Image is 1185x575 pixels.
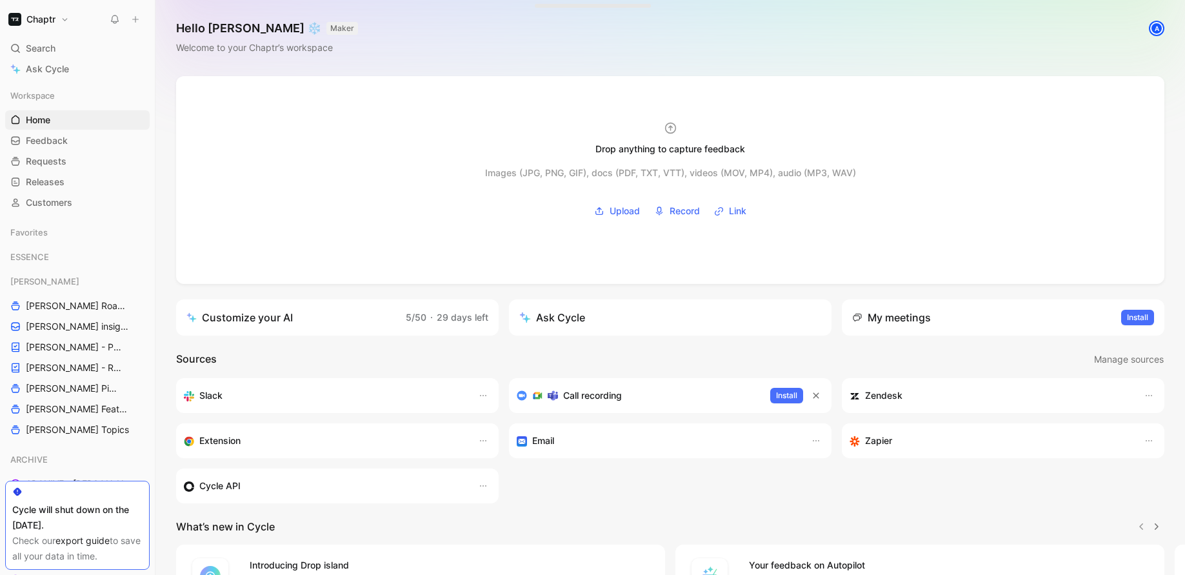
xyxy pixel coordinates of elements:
span: Customers [26,196,72,209]
h2: Sources [176,351,217,368]
div: Ask Cycle [519,310,585,325]
h3: Zendesk [865,388,902,403]
div: Check our to save all your data in time. [12,533,143,564]
div: Search [5,39,150,58]
a: [PERSON_NAME] Topics [5,420,150,439]
div: Capture feedback from thousands of sources with Zapier (survey results, recordings, sheets, etc). [850,433,1131,449]
div: Sync customers & send feedback from custom sources. Get inspired by our favorite use case [184,478,465,494]
div: Sync customers and create docs [850,388,1131,403]
span: Favorites [10,226,48,239]
h3: Zapier [865,433,892,449]
a: Customize your AI5/50·29 days left [176,299,499,336]
h1: Chaptr [26,14,55,25]
a: Feedback [5,131,150,150]
span: [PERSON_NAME] Pipeline [26,382,120,395]
a: export guide [55,535,110,546]
div: ESSENCE [5,247,150,267]
button: ChaptrChaptr [5,10,72,28]
div: Forward emails to your feedback inbox [517,433,798,449]
span: Workspace [10,89,55,102]
div: Welcome to your Chaptr’s workspace [176,40,358,55]
button: Link [710,201,751,221]
span: Ask Cycle [26,61,69,77]
span: ESSENCE [10,250,49,263]
div: ESSENCE [5,247,150,270]
div: ARCHIVEARCHIVE - [PERSON_NAME] PipelineARCHIVE - Noa Pipeline [5,450,150,514]
span: [PERSON_NAME] Topics [26,423,129,436]
div: Drop anything to capture feedback [595,141,745,157]
h2: What’s new in Cycle [176,519,275,534]
span: Install [776,389,797,402]
span: ARCHIVE - [PERSON_NAME] Pipeline [26,478,135,490]
span: Link [729,203,746,219]
span: [PERSON_NAME] Roadmap - open items [26,299,128,312]
span: Record [670,203,700,219]
span: [PERSON_NAME] [10,275,79,288]
a: [PERSON_NAME] insights [5,317,150,336]
h3: Slack [199,388,223,403]
span: Feedback [26,134,68,147]
div: Sync your customers, send feedback and get updates in Slack [184,388,465,403]
span: ARCHIVE [10,453,48,466]
a: Requests [5,152,150,171]
span: [PERSON_NAME] Features [26,403,132,416]
div: Cycle will shut down on the [DATE]. [12,502,143,533]
button: Ask Cycle [509,299,831,336]
button: MAKER [326,22,358,35]
h3: Extension [199,433,241,449]
span: · [430,312,433,323]
div: ARCHIVE [5,450,150,469]
div: Workspace [5,86,150,105]
span: Upload [610,203,640,219]
div: [PERSON_NAME] [5,272,150,291]
a: Ask Cycle [5,59,150,79]
span: 5/50 [406,312,426,323]
span: [PERSON_NAME] - PLANNINGS [26,341,124,354]
span: Releases [26,176,65,188]
h1: Hello [PERSON_NAME] ❄️ [176,21,358,36]
span: Install [1127,311,1148,324]
h3: Call recording [563,388,622,403]
button: Install [1121,310,1154,325]
span: [PERSON_NAME] insights [26,320,132,333]
a: [PERSON_NAME] - PLANNINGS [5,338,150,357]
button: Install [770,388,803,403]
button: Record [650,201,704,221]
a: ARCHIVE - [PERSON_NAME] Pipeline [5,474,150,494]
span: Requests [26,155,66,168]
div: [PERSON_NAME][PERSON_NAME] Roadmap - open items[PERSON_NAME] insights[PERSON_NAME] - PLANNINGS[PE... [5,272,150,439]
div: Capture feedback from anywhere on the web [184,433,465,449]
div: Images (JPG, PNG, GIF), docs (PDF, TXT, VTT), videos (MOV, MP4), audio (MP3, WAV) [485,165,856,181]
a: Releases [5,172,150,192]
a: Customers [5,193,150,212]
a: [PERSON_NAME] Pipeline [5,379,150,398]
div: My meetings [852,310,931,325]
h4: Your feedback on Autopilot [749,558,1149,573]
h3: Email [532,433,554,449]
a: [PERSON_NAME] Features [5,399,150,419]
span: Manage sources [1094,352,1164,367]
img: Chaptr [8,13,21,26]
button: Upload [590,201,644,221]
div: Favorites [5,223,150,242]
div: Record & transcribe meetings from Zoom, Meet & Teams. [517,388,760,403]
h3: Cycle API [199,478,241,494]
span: Search [26,41,55,56]
h4: Introducing Drop island [250,558,650,573]
div: A [1150,22,1163,35]
button: Manage sources [1093,351,1164,368]
a: [PERSON_NAME] Roadmap - open items [5,296,150,316]
div: Customize your AI [186,310,293,325]
a: [PERSON_NAME] - REFINEMENTS [5,358,150,378]
a: Home [5,110,150,130]
span: 29 days left [437,312,488,323]
span: [PERSON_NAME] - REFINEMENTS [26,361,125,374]
span: Home [26,114,50,126]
